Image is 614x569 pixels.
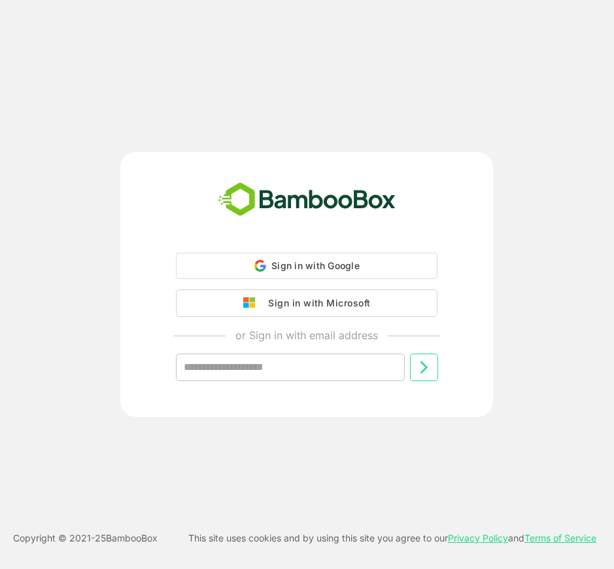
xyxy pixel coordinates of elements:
a: Privacy Policy [448,532,508,543]
img: google [243,297,262,309]
button: Sign in with Microsoft [176,289,437,317]
p: Copyright © 2021- 25 BambooBox [13,530,158,546]
p: This site uses cookies and by using this site you agree to our and [188,530,596,546]
div: Sign in with Microsoft [262,295,370,312]
div: Sign in with Google [176,253,437,279]
p: or Sign in with email address [235,327,378,343]
a: Terms of Service [524,532,596,543]
img: bamboobox [211,178,403,221]
span: Sign in with Google [271,260,360,271]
